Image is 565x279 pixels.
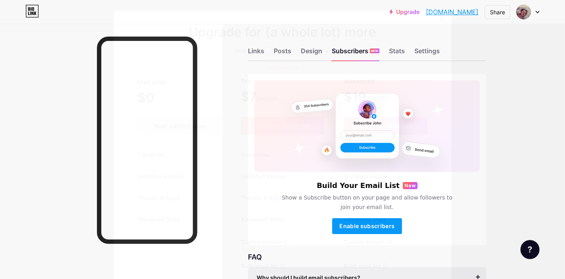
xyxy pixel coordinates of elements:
[231,238,282,246] span: Custom domain
[366,94,388,103] span: /month
[334,262,381,270] span: Build email list
[128,215,190,223] span: Advanced Stats
[236,47,260,55] span: MONTHLY
[231,144,333,166] div: 3 websites
[231,215,283,223] span: Advanced Stats
[344,117,428,135] button: Switch to advanced
[334,215,386,223] span: Advanced Stats
[359,122,412,129] span: Switch to advanced
[256,63,309,73] div: ✨ Most popular ✨
[137,117,221,135] div: Your current plan
[241,74,251,88] span: Pro
[231,262,278,270] span: Build email list
[334,238,385,246] span: Custom domain
[128,194,189,202] span: Themes & Apps
[189,27,376,37] span: Upgrade for (a whole lot) more
[128,172,192,180] span: Unlimited visitors
[334,172,389,180] span: Unlimited visitors
[334,144,437,166] div: 20 websites
[241,92,278,103] span: $7
[334,194,386,202] span: Themes & Apps
[231,194,283,202] span: Themes & Apps
[344,92,388,103] span: $19
[282,47,333,55] span: YEARLY (20% OFF 🎉)
[241,117,324,135] button: Switch to advanced
[128,151,173,159] span: 1 Website
[137,93,176,104] span: $0
[137,75,165,89] span: Free plan
[231,172,286,180] span: Unlimited visitors
[344,74,375,88] span: Advanced
[257,94,278,103] span: /month
[256,122,309,129] span: Switch to advanced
